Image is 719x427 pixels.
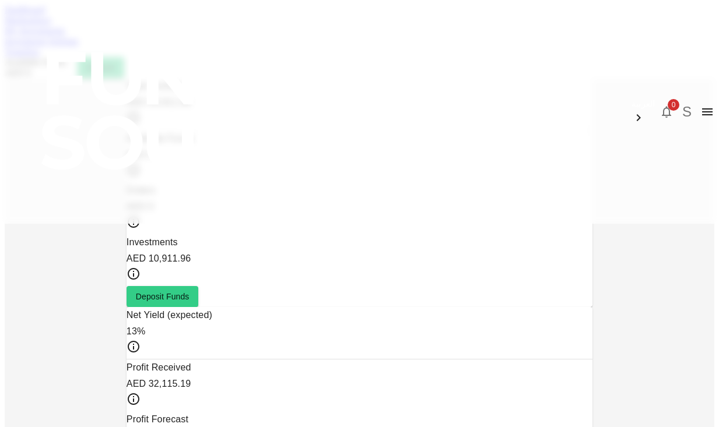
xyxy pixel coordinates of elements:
[668,99,679,111] span: 0
[127,237,178,247] span: Investments
[127,250,592,267] div: AED 10,911.96
[127,323,592,340] div: 13%
[127,286,199,307] button: Deposit Funds
[655,100,678,123] button: 0
[127,414,188,424] span: Profit Forecast
[678,103,696,121] button: S
[632,99,655,108] span: العربية
[127,310,212,320] span: Net Yield (expected)
[127,362,191,372] span: Profit Received
[127,376,592,392] div: AED 32,115.19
